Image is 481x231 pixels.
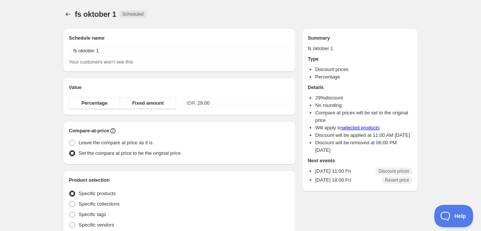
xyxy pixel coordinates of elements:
span: Fixed amount [132,99,164,107]
span: Discount prices [379,168,409,174]
button: Fixed amount [120,97,176,109]
span: Set the compare at price to be the original price [79,150,181,156]
h2: Product selection [69,176,290,184]
span: Specific products [79,191,116,196]
span: IDR [187,100,195,106]
li: 29 % discount [315,94,412,102]
li: Discount will be applied at 11:00 AM [DATE] [315,132,412,139]
h2: Next events [308,157,412,164]
p: [DATE] 18:00 Fri [315,176,351,184]
p: fs oktober 1 [308,45,412,52]
li: Discount will be removed at 06:00 PM [DATE] [315,139,412,154]
span: Scheduled [122,11,144,17]
li: Percentage [315,73,412,81]
li: Compare at prices will be set to the original price [315,109,412,124]
iframe: Toggle Customer Support [434,205,474,227]
span: Specific tags [79,212,106,217]
span: Revert price [385,177,409,183]
li: Discount prices [315,66,412,73]
h2: Compare-at-price [69,127,109,135]
p: [DATE] 11:00 Fri [315,167,351,175]
span: Percentage [81,99,107,107]
li: No rounding [315,102,412,109]
h2: Schedule name [69,34,290,42]
a: selected products [341,125,380,130]
h2: Details [308,84,412,91]
h2: Type [308,55,412,63]
span: Specific collections [79,201,120,207]
button: Schedules [63,9,73,19]
button: Percentage [69,97,120,109]
span: Specific vendors [79,222,114,228]
span: Leave the compare at price as it is [79,140,153,145]
span: Your customers won't see this [69,59,133,65]
h2: Value [69,84,290,91]
span: fs oktober 1 [75,10,116,18]
h2: Summary [308,34,412,42]
li: Will apply to [315,124,412,132]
